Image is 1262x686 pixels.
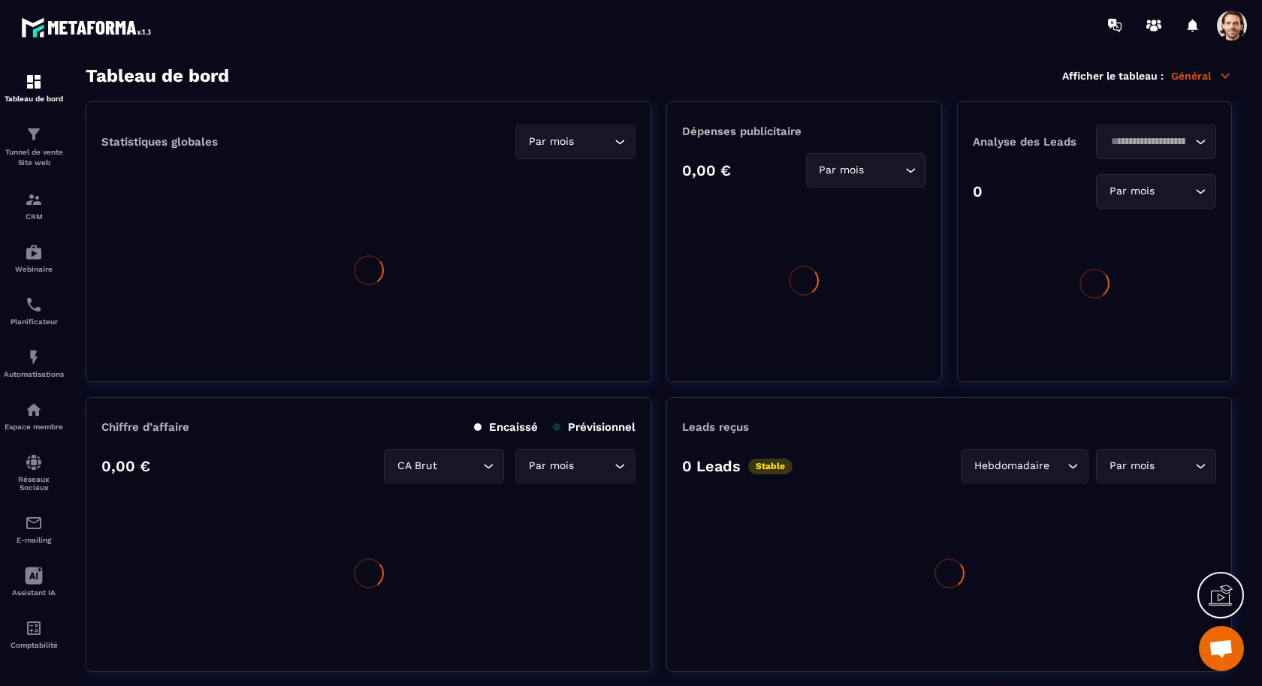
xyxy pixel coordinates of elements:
p: Statistiques globales [101,135,218,149]
p: Tableau de bord [4,95,64,103]
input: Search for option [1158,183,1191,200]
a: emailemailE-mailing [4,503,64,555]
a: automationsautomationsWebinaire [4,232,64,284]
p: Tunnel de vente Site web [4,147,64,168]
div: Search for option [515,125,636,159]
p: 0 Leads [682,457,741,475]
img: social-network [25,453,43,471]
span: Hebdomadaire [971,458,1052,474]
input: Search for option [868,162,901,179]
span: Par mois [525,134,577,150]
h3: Tableau de bord [86,65,229,86]
img: formation [25,125,43,143]
a: automationsautomationsAutomatisations [4,337,64,390]
img: formation [25,73,43,91]
div: Search for option [384,449,504,483]
p: Leads reçus [682,420,749,434]
p: Assistant IA [4,588,64,597]
span: Par mois [1106,458,1158,474]
p: Automatisations [4,370,64,378]
p: Espace membre [4,423,64,431]
p: 0,00 € [682,161,731,179]
div: Search for option [961,449,1088,483]
input: Search for option [1106,134,1191,150]
a: Assistant IA [4,555,64,608]
p: Stable [748,459,793,474]
input: Search for option [577,458,611,474]
div: Search for option [1096,174,1216,209]
span: Par mois [1106,183,1158,200]
p: CRM [4,212,64,221]
p: Comptabilité [4,641,64,649]
p: Encaissé [474,420,538,434]
img: logo [21,14,156,41]
p: Chiffre d’affaire [101,420,189,434]
p: Webinaire [4,265,64,273]
p: Général [1171,69,1232,83]
img: scheduler [25,296,43,314]
p: Dépenses publicitaire [682,125,925,138]
img: accountant [25,619,43,637]
span: CA Brut [394,458,440,474]
p: Afficher le tableau : [1062,70,1164,82]
a: accountantaccountantComptabilité [4,608,64,660]
p: 0 [973,182,983,200]
p: Planificateur [4,317,64,326]
span: Par mois [525,458,577,474]
a: formationformationTunnel de vente Site web [4,114,64,179]
a: formationformationCRM [4,179,64,232]
img: email [25,514,43,532]
p: Prévisionnel [553,420,636,434]
input: Search for option [1158,458,1191,474]
a: schedulerschedulerPlanificateur [4,284,64,337]
div: Search for option [806,153,926,188]
img: automations [25,401,43,419]
a: automationsautomationsEspace membre [4,390,64,442]
input: Search for option [1052,458,1064,474]
p: E-mailing [4,536,64,544]
input: Search for option [440,458,479,474]
p: 0,00 € [101,457,150,475]
img: automations [25,348,43,366]
div: Search for option [1096,125,1216,159]
a: formationformationTableau de bord [4,62,64,114]
img: automations [25,243,43,261]
p: Analyse des Leads [973,135,1094,149]
div: Search for option [1096,449,1216,483]
a: social-networksocial-networkRéseaux Sociaux [4,442,64,503]
div: Ouvrir le chat [1199,626,1244,671]
img: formation [25,191,43,209]
p: Réseaux Sociaux [4,475,64,492]
input: Search for option [577,134,611,150]
span: Par mois [816,162,868,179]
div: Search for option [515,449,636,483]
